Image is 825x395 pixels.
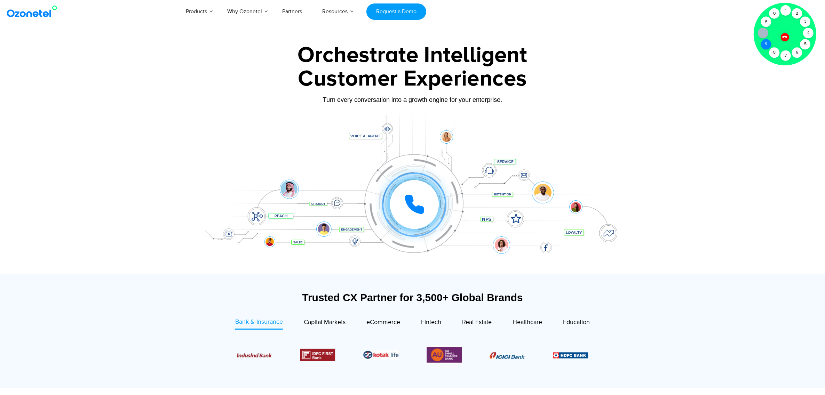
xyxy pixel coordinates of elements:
div: 5 / 6 [363,350,398,360]
a: Healthcare [513,317,542,330]
div: 4 / 6 [300,349,335,361]
span: Real Estate [462,319,492,326]
img: Picture12.png [300,349,335,361]
div: 8 [769,47,780,58]
div: 5 [800,39,811,50]
div: Orchestrate Intelligent [195,44,630,66]
div: Image Carousel [237,346,588,364]
a: Fintech [421,317,441,330]
a: Education [563,317,590,330]
img: Picture9.png [553,352,588,358]
div: Turn every conversation into a growth engine for your enterprise. [195,96,630,104]
div: # [761,17,771,27]
span: Capital Markets [304,319,346,326]
div: 3 / 6 [237,351,272,359]
div: Trusted CX Partner for 3,500+ Global Brands [199,291,627,304]
a: Capital Markets [304,317,346,330]
img: Picture26.jpg [363,350,398,360]
a: Request a Demo [366,3,426,20]
span: Bank & Insurance [235,318,283,326]
div: 0 [769,8,780,19]
span: Education [563,319,590,326]
a: eCommerce [366,317,400,330]
div: 2 [792,8,802,19]
span: Fintech [421,319,441,326]
a: Real Estate [462,317,492,330]
img: Picture8.png [490,352,525,359]
span: eCommerce [366,319,400,326]
div: 1 [780,5,791,16]
a: Bank & Insurance [235,317,283,330]
div: 2 / 6 [553,351,588,359]
img: Picture10.png [237,353,272,357]
div: 9 [761,39,771,50]
span: Healthcare [513,319,542,326]
div: Customer Experiences [195,62,630,96]
div: 4 [803,28,814,38]
div: 3 [800,17,811,27]
div: 1 / 6 [490,351,525,359]
img: Picture13.png [427,346,462,364]
div: 7 [780,50,791,61]
div: 6 [792,47,802,58]
div: 6 / 6 [427,346,462,364]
